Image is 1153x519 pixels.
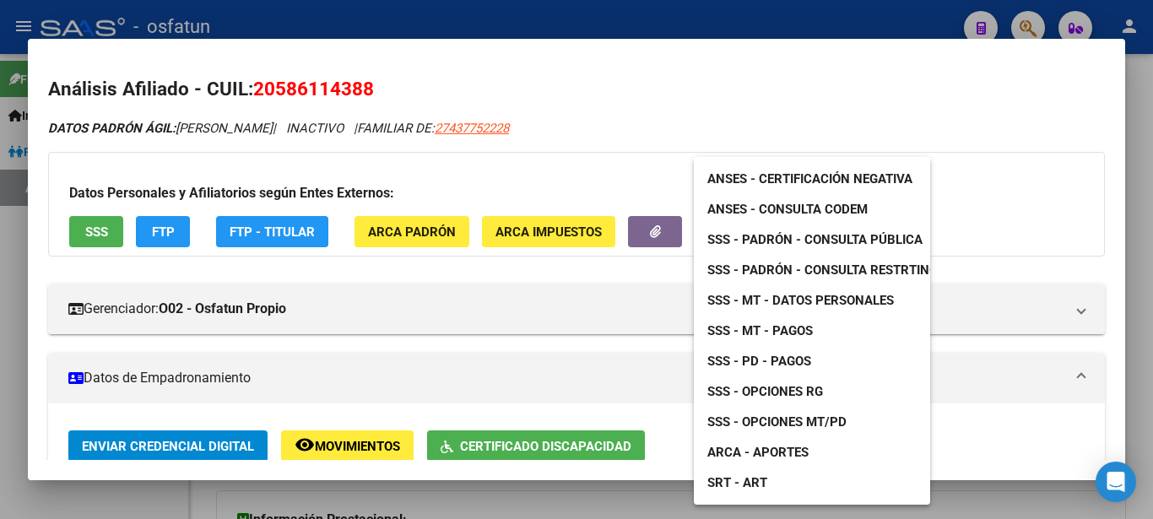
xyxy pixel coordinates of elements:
a: SSS - Opciones MT/PD [694,407,860,437]
span: SSS - Opciones RG [707,384,823,399]
a: SSS - MT - Pagos [694,316,826,346]
span: ANSES - Certificación Negativa [707,171,912,187]
a: ANSES - Certificación Negativa [694,164,926,194]
a: ARCA - Aportes [694,437,822,468]
span: ANSES - Consulta CODEM [707,202,868,217]
a: SSS - Padrón - Consulta Pública [694,224,936,255]
span: SSS - MT - Datos Personales [707,293,894,308]
a: SSS - PD - Pagos [694,346,825,376]
span: SSS - MT - Pagos [707,323,813,338]
a: ANSES - Consulta CODEM [694,194,881,224]
a: SSS - Padrón - Consulta Restrtingida [694,255,972,285]
span: SRT - ART [707,475,767,490]
span: SSS - Opciones MT/PD [707,414,847,430]
a: SSS - Opciones RG [694,376,836,407]
a: SRT - ART [694,468,930,498]
span: ARCA - Aportes [707,445,809,460]
span: SSS - PD - Pagos [707,354,811,369]
span: SSS - Padrón - Consulta Restrtingida [707,262,958,278]
div: Open Intercom Messenger [1096,462,1136,502]
span: SSS - Padrón - Consulta Pública [707,232,923,247]
a: SSS - MT - Datos Personales [694,285,907,316]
